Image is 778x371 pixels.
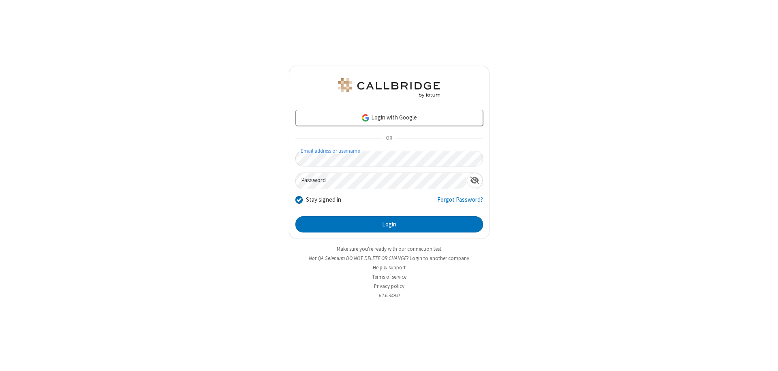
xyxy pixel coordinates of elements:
li: v2.6.349.0 [289,292,489,299]
button: Login to another company [410,254,469,262]
button: Login [295,216,483,232]
a: Login with Google [295,110,483,126]
a: Terms of service [372,273,406,280]
span: OR [383,133,395,144]
a: Privacy policy [374,283,404,290]
img: QA Selenium DO NOT DELETE OR CHANGE [336,78,442,98]
a: Make sure you're ready with our connection test [337,245,441,252]
li: Not QA Selenium DO NOT DELETE OR CHANGE? [289,254,489,262]
img: google-icon.png [361,113,370,122]
input: Email address or username [295,151,483,166]
iframe: Chat [758,350,772,365]
a: Help & support [373,264,406,271]
a: Forgot Password? [437,195,483,211]
div: Show password [467,173,483,188]
label: Stay signed in [306,195,341,205]
input: Password [296,173,467,189]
